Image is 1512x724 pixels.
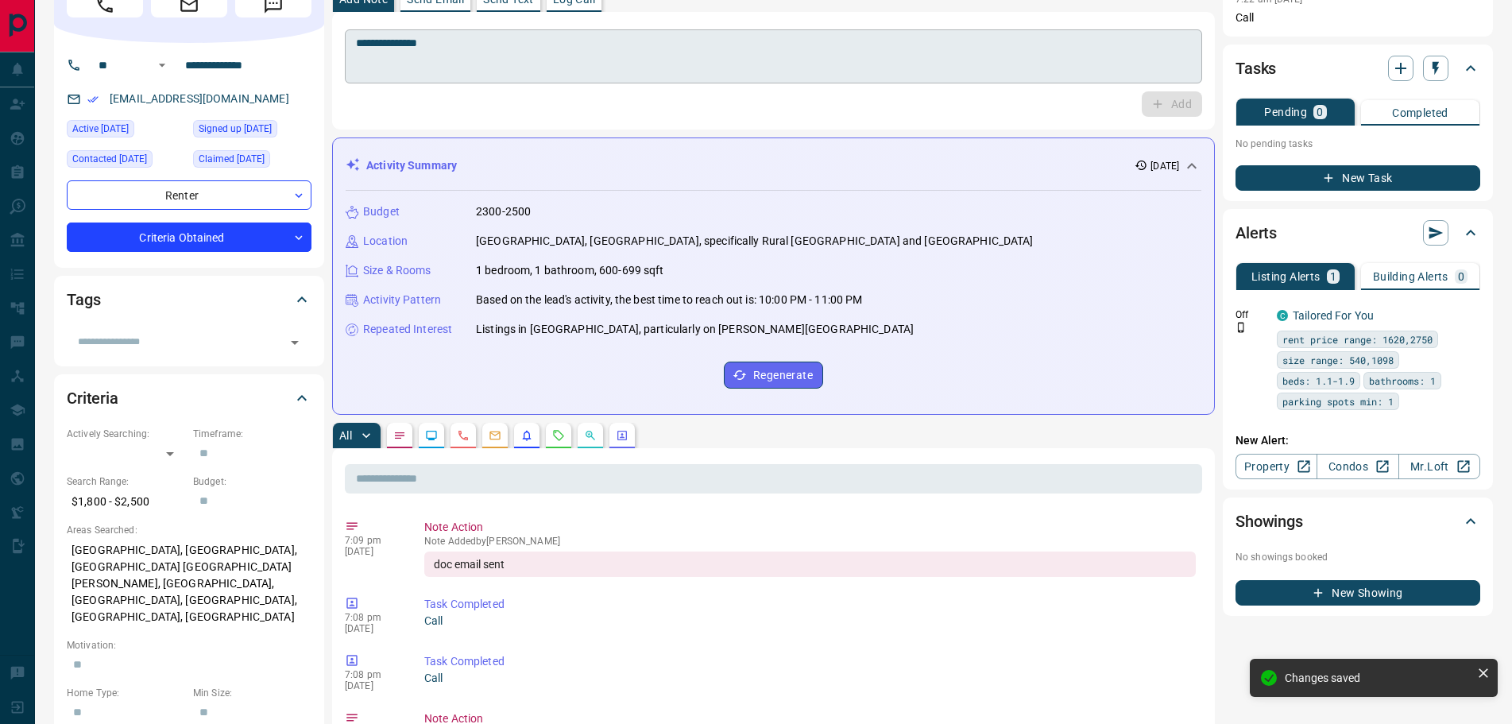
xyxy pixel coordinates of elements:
p: Note Added by [PERSON_NAME] [424,536,1196,547]
div: Alerts [1236,214,1480,252]
p: Task Completed [424,596,1196,613]
p: Call [424,613,1196,629]
p: [GEOGRAPHIC_DATA], [GEOGRAPHIC_DATA], [GEOGRAPHIC_DATA] [GEOGRAPHIC_DATA][PERSON_NAME], [GEOGRAPH... [67,537,311,630]
p: [DATE] [345,623,400,634]
span: Signed up [DATE] [199,121,272,137]
p: Listing Alerts [1251,271,1321,282]
p: 0 [1458,271,1464,282]
a: [EMAIL_ADDRESS][DOMAIN_NAME] [110,92,289,105]
p: 7:08 pm [345,669,400,680]
p: Task Completed [424,653,1196,670]
a: Property [1236,454,1317,479]
a: Condos [1317,454,1398,479]
p: Areas Searched: [67,523,311,537]
span: Active [DATE] [72,121,129,137]
h2: Criteria [67,385,118,411]
button: Open [153,56,172,75]
svg: Push Notification Only [1236,322,1247,333]
span: bathrooms: 1 [1369,373,1436,389]
a: Mr.Loft [1398,454,1480,479]
svg: Email Verified [87,94,99,105]
svg: Agent Actions [616,429,628,442]
p: $1,800 - $2,500 [67,489,185,515]
div: Tags [67,281,311,319]
p: Activity Pattern [363,292,441,308]
p: Pending [1264,106,1307,118]
div: Criteria Obtained [67,223,311,252]
span: beds: 1.1-1.9 [1282,373,1355,389]
p: New Alert: [1236,432,1480,449]
p: Actively Searching: [67,427,185,441]
div: Renter [67,180,311,210]
p: Note Action [424,519,1196,536]
p: No pending tasks [1236,132,1480,156]
p: Completed [1392,107,1448,118]
p: 7:09 pm [345,535,400,546]
p: [DATE] [1150,159,1179,173]
p: 1 [1330,271,1336,282]
svg: Calls [457,429,470,442]
div: Activity Summary[DATE] [346,151,1201,180]
svg: Notes [393,429,406,442]
div: Fri Aug 15 2025 [67,120,185,142]
h2: Showings [1236,509,1303,534]
div: Showings [1236,502,1480,540]
h2: Alerts [1236,220,1277,246]
span: rent price range: 1620,2750 [1282,331,1433,347]
p: Based on the lead's activity, the best time to reach out is: 10:00 PM - 11:00 PM [476,292,863,308]
svg: Emails [489,429,501,442]
p: Activity Summary [366,157,457,174]
p: 2300-2500 [476,203,531,220]
p: Size & Rooms [363,262,431,279]
div: Changes saved [1285,672,1471,684]
p: 0 [1317,106,1323,118]
button: New Showing [1236,580,1480,606]
p: Repeated Interest [363,321,452,338]
div: doc email sent [424,552,1196,577]
p: Search Range: [67,474,185,489]
p: Call [424,670,1196,687]
p: No showings booked [1236,550,1480,564]
p: Off [1236,308,1267,322]
p: Call [1236,10,1480,26]
span: Claimed [DATE] [199,151,265,167]
p: 1 bedroom, 1 bathroom, 600-699 sqft [476,262,664,279]
span: size range: 540,1098 [1282,352,1394,368]
svg: Listing Alerts [520,429,533,442]
p: Motivation: [67,638,311,652]
p: Building Alerts [1373,271,1448,282]
svg: Opportunities [584,429,597,442]
svg: Lead Browsing Activity [425,429,438,442]
p: [DATE] [345,546,400,557]
p: Location [363,233,408,250]
svg: Requests [552,429,565,442]
p: [DATE] [345,680,400,691]
div: Fri Aug 15 2025 [193,120,311,142]
p: Listings in [GEOGRAPHIC_DATA], particularly on [PERSON_NAME][GEOGRAPHIC_DATA] [476,321,914,338]
p: Budget: [193,474,311,489]
div: Criteria [67,379,311,417]
button: Regenerate [724,362,823,389]
button: New Task [1236,165,1480,191]
h2: Tasks [1236,56,1276,81]
div: Sat Aug 16 2025 [193,150,311,172]
span: parking spots min: 1 [1282,393,1394,409]
div: Tasks [1236,49,1480,87]
p: [GEOGRAPHIC_DATA], [GEOGRAPHIC_DATA], specifically Rural [GEOGRAPHIC_DATA] and [GEOGRAPHIC_DATA] [476,233,1034,250]
p: 7:08 pm [345,612,400,623]
p: Timeframe: [193,427,311,441]
button: Open [284,331,306,354]
p: All [339,430,352,441]
div: condos.ca [1277,310,1288,321]
p: Budget [363,203,400,220]
p: Home Type: [67,686,185,700]
div: Sat Aug 16 2025 [67,150,185,172]
a: Tailored For You [1293,309,1374,322]
span: Contacted [DATE] [72,151,147,167]
h2: Tags [67,287,100,312]
p: Min Size: [193,686,311,700]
